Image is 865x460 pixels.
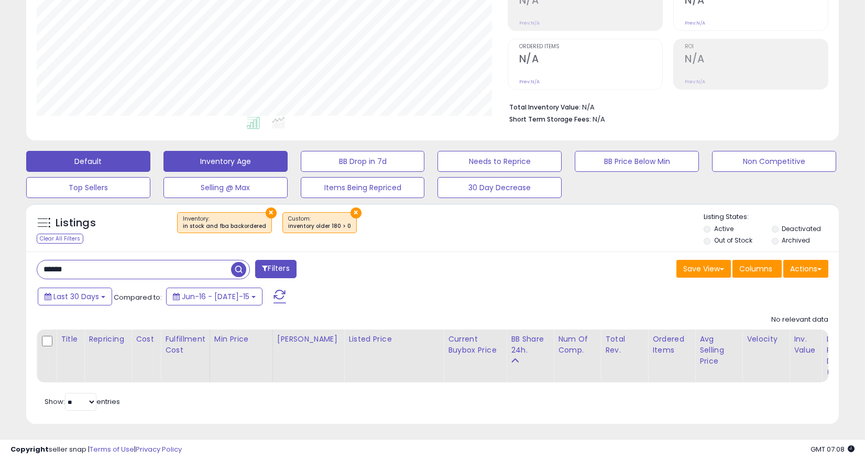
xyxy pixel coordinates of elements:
button: Jun-16 - [DATE]-15 [166,288,262,305]
div: inventory older 180 > 0 [288,223,351,230]
span: Last 30 Days [53,291,99,302]
small: Prev: N/A [685,79,705,85]
strong: Copyright [10,444,49,454]
button: × [351,207,362,218]
li: N/A [509,100,820,113]
h2: N/A [685,53,828,67]
button: Needs to Reprice [437,151,562,172]
button: Selling @ Max [163,177,288,198]
label: Active [714,224,733,233]
a: Privacy Policy [136,444,182,454]
div: Clear All Filters [37,234,83,244]
span: Jun-16 - [DATE]-15 [182,291,249,302]
b: Total Inventory Value: [509,103,581,112]
a: Terms of Use [90,444,134,454]
div: Title [61,334,80,345]
div: No relevant data [771,315,828,325]
span: 2025-08-15 07:08 GMT [811,444,855,454]
button: Save View [676,260,731,278]
label: Out of Stock [714,236,752,245]
button: Columns [732,260,782,278]
small: Prev: N/A [519,79,540,85]
button: Default [26,151,150,172]
button: Actions [783,260,828,278]
span: Columns [739,264,772,274]
div: Total Rev. [605,334,643,356]
div: Inv. value [794,334,817,356]
button: BB Price Below Min [575,151,699,172]
div: in stock and fba backordered [183,223,266,230]
div: Fulfillment Cost [165,334,205,356]
span: Compared to: [114,292,162,302]
h2: N/A [519,53,662,67]
small: Prev: N/A [685,20,705,26]
div: Ordered Items [652,334,691,356]
div: BB Share 24h. [511,334,549,356]
div: Velocity [747,334,785,345]
div: Cost [136,334,156,345]
div: Current Buybox Price [448,334,502,356]
button: 30 Day Decrease [437,177,562,198]
span: Show: entries [45,397,120,407]
button: Last 30 Days [38,288,112,305]
span: Inventory : [183,215,266,231]
button: BB Drop in 7d [301,151,425,172]
button: Top Sellers [26,177,150,198]
div: Repricing [89,334,127,345]
div: Min Price [214,334,268,345]
button: Inventory Age [163,151,288,172]
small: Prev: N/A [519,20,540,26]
div: Last Purchase Date (GMT) [826,334,864,378]
button: Items Being Repriced [301,177,425,198]
span: ROI [685,44,828,50]
div: Avg Selling Price [699,334,738,367]
span: Ordered Items [519,44,662,50]
label: Deactivated [782,224,821,233]
button: × [266,207,277,218]
p: Listing States: [704,212,839,222]
b: Short Term Storage Fees: [509,115,591,124]
button: Non Competitive [712,151,836,172]
div: [PERSON_NAME] [277,334,340,345]
h5: Listings [56,216,96,231]
div: Listed Price [348,334,439,345]
label: Archived [782,236,810,245]
div: Num of Comp. [558,334,596,356]
div: seller snap | | [10,445,182,455]
span: N/A [593,114,605,124]
span: Custom: [288,215,351,231]
button: Filters [255,260,296,278]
